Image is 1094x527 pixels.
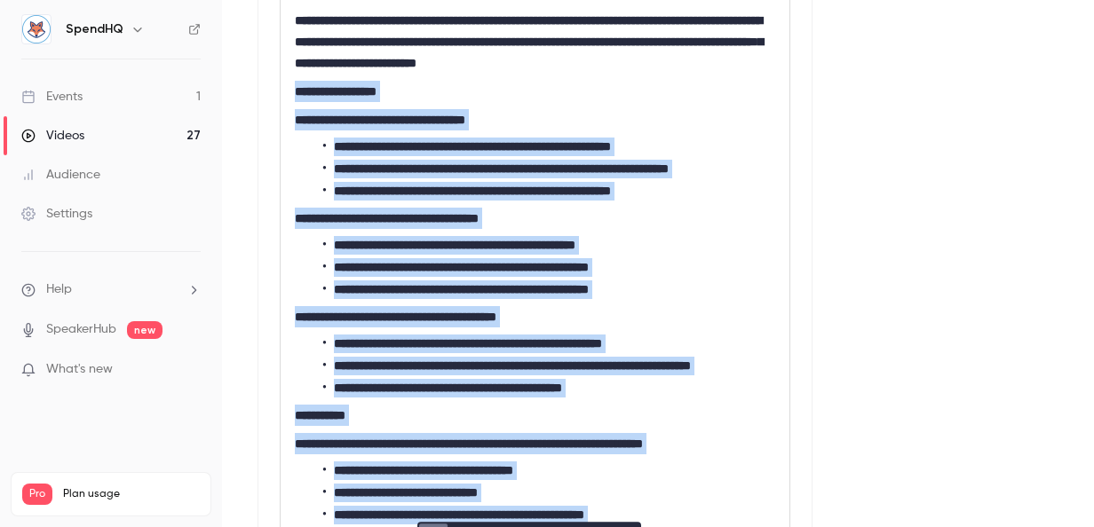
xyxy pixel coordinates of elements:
span: Help [46,280,72,299]
div: Videos [21,127,84,145]
iframe: Noticeable Trigger [179,362,201,378]
a: SpeakerHub [46,320,116,339]
div: Settings [21,205,92,223]
div: Audience [21,166,100,184]
span: What's new [46,360,113,379]
li: help-dropdown-opener [21,280,201,299]
h6: SpendHQ [66,20,123,38]
span: new [127,321,163,339]
span: Pro [22,484,52,505]
div: Events [21,88,83,106]
img: SpendHQ [22,15,51,43]
span: Plan usage [63,487,200,501]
